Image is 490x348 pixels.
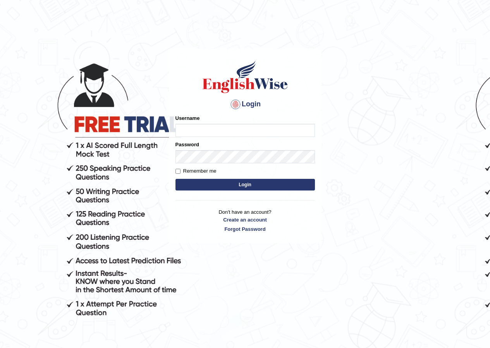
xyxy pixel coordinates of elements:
[175,98,315,111] h4: Login
[175,179,315,190] button: Login
[201,59,289,94] img: Logo of English Wise sign in for intelligent practice with AI
[175,167,217,175] label: Remember me
[175,169,181,174] input: Remember me
[175,114,200,122] label: Username
[175,208,315,232] p: Don't have an account?
[175,141,199,148] label: Password
[175,225,315,233] a: Forgot Password
[175,216,315,223] a: Create an account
